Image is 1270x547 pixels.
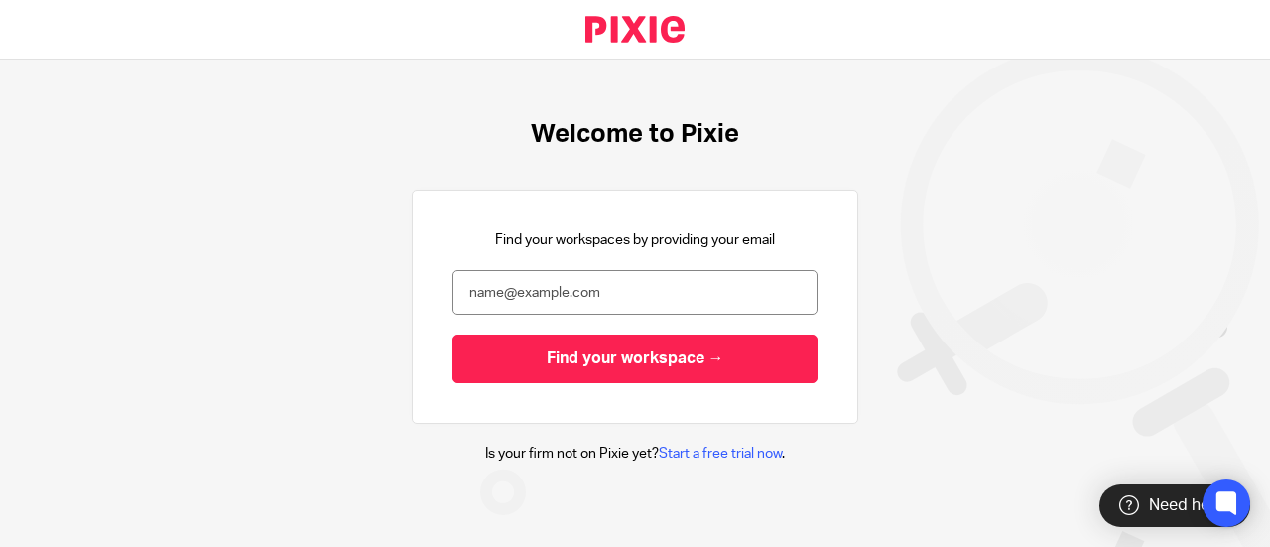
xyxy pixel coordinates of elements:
p: Is your firm not on Pixie yet? . [485,444,785,464]
p: Find your workspaces by providing your email [495,230,775,250]
div: Need help? [1099,484,1250,527]
h1: Welcome to Pixie [531,119,739,150]
a: Start a free trial now [659,447,782,461]
input: Find your workspace → [452,335,818,383]
input: name@example.com [452,270,818,315]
